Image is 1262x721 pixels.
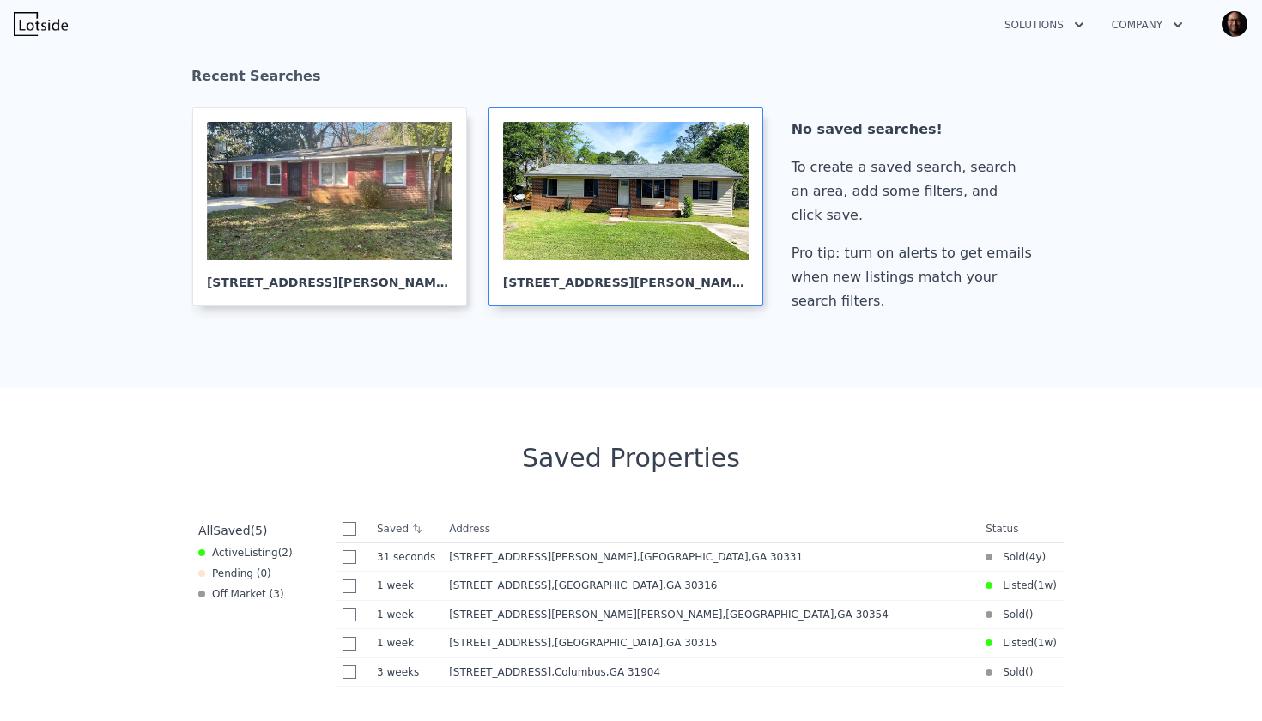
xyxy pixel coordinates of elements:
[663,579,717,591] span: , GA 30316
[551,666,667,678] span: , Columbus
[992,636,1038,650] span: Listed (
[1042,550,1047,564] span: )
[377,579,435,592] time: 2025-09-09 21:47
[198,566,271,580] div: Pending ( 0 )
[992,550,1029,564] span: Sold (
[606,666,660,678] span: , GA 31904
[212,546,293,560] span: Active ( 2 )
[1029,550,1042,564] time: 2021-05-05 08:00
[377,665,435,679] time: 2025-08-27 09:35
[1029,665,1034,679] span: )
[449,666,551,678] span: [STREET_ADDRESS]
[551,637,724,649] span: , [GEOGRAPHIC_DATA]
[834,609,888,621] span: , GA 30354
[449,579,551,591] span: [STREET_ADDRESS]
[992,665,1029,679] span: Sold (
[1038,579,1053,592] time: 2025-09-10 04:22
[377,636,435,650] time: 2025-09-09 14:00
[663,637,717,649] span: , GA 30315
[207,260,452,291] div: [STREET_ADDRESS][PERSON_NAME] , [GEOGRAPHIC_DATA]
[377,550,435,564] time: 2025-09-17 06:38
[370,515,442,542] th: Saved
[449,609,722,621] span: [STREET_ADDRESS][PERSON_NAME][PERSON_NAME]
[213,524,250,537] span: Saved
[488,107,777,306] a: [STREET_ADDRESS][PERSON_NAME], [GEOGRAPHIC_DATA]
[503,260,749,291] div: [STREET_ADDRESS][PERSON_NAME] , [GEOGRAPHIC_DATA]
[637,551,810,563] span: , [GEOGRAPHIC_DATA]
[792,118,1039,142] div: No saved searches!
[442,515,979,543] th: Address
[992,579,1038,592] span: Listed (
[792,155,1039,227] div: To create a saved search, search an area, add some filters, and click save.
[1053,636,1057,650] span: )
[198,522,267,539] div: All ( 5 )
[979,515,1064,543] th: Status
[449,551,637,563] span: [STREET_ADDRESS][PERSON_NAME]
[244,547,278,559] span: Listing
[449,637,551,649] span: [STREET_ADDRESS]
[1038,636,1053,650] time: 2025-09-08 08:00
[191,443,1071,474] div: Saved Properties
[192,107,481,306] a: [STREET_ADDRESS][PERSON_NAME], [GEOGRAPHIC_DATA]
[191,52,1071,107] div: Recent Searches
[1221,10,1248,38] img: avatar
[792,241,1039,313] div: Pro tip: turn on alerts to get emails when new listings match your search filters.
[377,608,435,621] time: 2025-09-09 18:28
[723,609,895,621] span: , [GEOGRAPHIC_DATA]
[992,608,1029,621] span: Sold (
[1053,579,1057,592] span: )
[551,579,724,591] span: , [GEOGRAPHIC_DATA]
[991,9,1098,40] button: Solutions
[14,12,68,36] img: Lotside
[1029,608,1034,621] span: )
[1098,9,1197,40] button: Company
[198,587,284,601] div: Off Market ( 3 )
[749,551,803,563] span: , GA 30331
